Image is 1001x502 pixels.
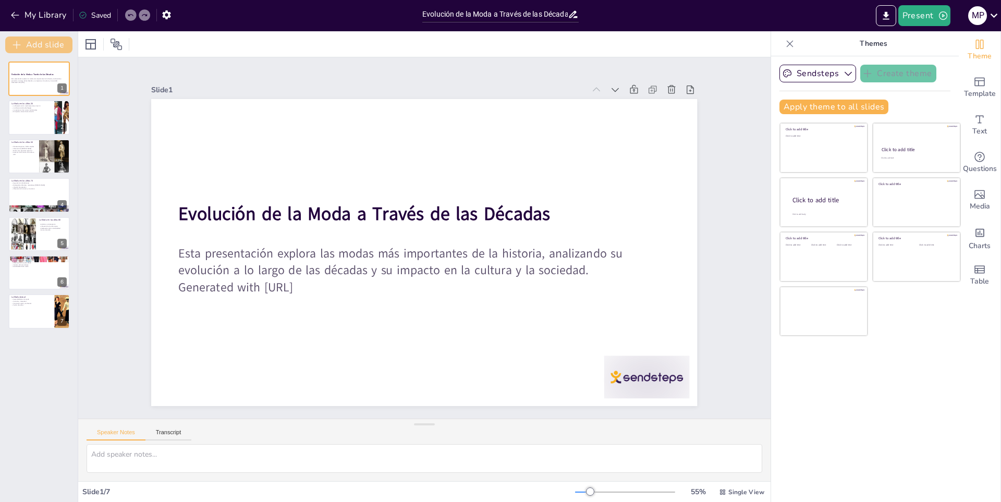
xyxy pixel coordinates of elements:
p: La Moda en los Años 2000 [11,257,67,260]
div: Click to add text [878,244,911,247]
div: 1 [57,83,67,93]
div: Get real-time input from your audience [959,144,1000,181]
span: Text [972,126,987,137]
div: Click to add title [878,182,953,186]
p: Influencia de la cultura pop [39,225,67,227]
span: Charts [969,240,991,252]
p: Inclusión y diversidad [11,301,52,303]
div: Slide 1 [151,85,584,95]
button: Speaker Notes [87,429,145,440]
p: Libertad de expresión [11,186,67,188]
div: Add ready made slides [959,69,1000,106]
p: La liberación de la moda femenina en los 20 [11,105,52,107]
p: La Moda en los Años 20 [11,102,52,105]
div: Click to add body [792,213,858,215]
div: Layout [82,36,99,53]
div: M P [968,6,987,25]
button: Add slide [5,36,72,53]
p: La Moda en los Años 70 [11,179,67,182]
div: Click to add text [786,135,860,138]
span: Questions [963,163,997,175]
span: Media [970,201,990,212]
p: Impacto de la tecnología [11,264,67,266]
div: Change the overall theme [959,31,1000,69]
div: Slide 1 / 7 [82,487,575,497]
button: Export to PowerPoint [876,5,896,26]
div: Add charts and graphs [959,219,1000,256]
div: Add text boxes [959,106,1000,144]
div: Add a table [959,256,1000,294]
p: La ruptura con las normas tradicionales [11,108,52,111]
div: 4 [8,178,70,212]
div: 2 [8,100,70,134]
strong: Evolución de la Moda a Través de las Décadas [11,73,53,76]
p: Celebración de la individualidad [39,227,67,229]
p: Aumento de la moda en la cultura pop [11,151,36,155]
div: 7 [8,294,70,328]
div: Click to add title [882,146,951,153]
p: Influencia de la música y la cultura [11,188,67,190]
p: Influencia de [PERSON_NAME] [11,148,36,150]
div: 5 [57,239,67,248]
div: 1 [8,62,70,96]
span: Single View [728,488,764,496]
div: 3 [8,139,70,174]
strong: Evolución de la Moda a Través de las Décadas [179,202,551,226]
p: Generated with [URL] [11,82,67,84]
div: 6 [57,277,67,287]
div: Click to add text [811,244,835,247]
div: Add images, graphics, shapes or video [959,181,1000,219]
p: La Moda en los Años 50 [11,141,36,144]
div: Click to add text [881,157,950,160]
input: Insert title [422,7,568,22]
div: Click to add text [919,244,952,247]
p: Esta presentación explora las modas más importantes de la historia, analizando su evolución a lo ... [11,78,67,82]
div: 4 [57,200,67,210]
p: La Moda en los Años 80 [39,218,67,222]
p: Audacia y extravagancia [39,223,67,225]
span: Position [110,38,123,51]
p: Accesibilidad de la moda [11,266,67,268]
p: Sostenibilidad en la moda [11,299,52,301]
p: Esta presentación explora las modas más importantes de la historia, analizando su evolución a lo ... [179,245,670,279]
div: Click to add title [878,236,953,240]
p: La influencia del estilo flapper [11,107,52,109]
p: Diversificación de estilos [11,260,67,262]
p: La Moda Actual [11,296,52,299]
p: Themes [798,31,948,56]
button: Present [898,5,950,26]
div: 7 [57,316,67,326]
p: Generated with [URL] [179,279,670,296]
div: 3 [57,161,67,170]
button: Sendsteps [779,65,856,82]
div: Click to add text [837,244,860,247]
div: Saved [79,10,111,20]
p: Influencia de la moda urbana [11,262,67,264]
p: El impacto cultural de los años 20 [11,111,52,113]
p: Auge de la moda bohemia [11,182,67,185]
div: 5 [8,217,70,251]
div: Click to add text [786,244,809,247]
div: 6 [8,255,70,290]
p: Íconos de estilo [39,229,67,231]
button: My Library [8,7,71,23]
div: 2 [57,123,67,132]
p: Estampados vibrantes y pantalones [PERSON_NAME] [11,185,67,187]
p: Conciencia social y ambiental [11,302,52,304]
button: Apply theme to all slides [779,100,888,114]
div: 55 % [686,487,711,497]
div: Click to add title [792,195,859,204]
p: Fusión de estilos [11,304,52,307]
p: Siluetas elegantes y faldas amplias [11,145,36,148]
div: Click to add title [786,236,860,240]
button: M P [968,5,987,26]
button: Create theme [860,65,936,82]
p: Moda como expresión personal [11,150,36,152]
div: Click to add title [786,127,860,131]
button: Transcript [145,429,192,440]
span: Theme [968,51,992,62]
span: Template [964,88,996,100]
span: Table [970,276,989,287]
